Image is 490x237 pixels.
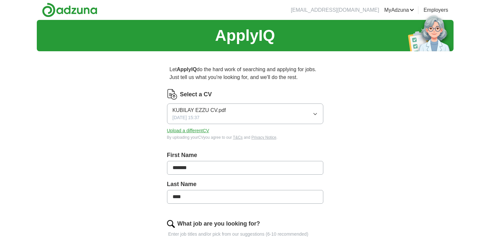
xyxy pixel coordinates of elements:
strong: ApplyIQ [177,67,197,72]
a: Privacy Notice [251,135,276,140]
img: search.png [167,220,175,228]
li: [EMAIL_ADDRESS][DOMAIN_NAME] [291,6,379,14]
img: CV Icon [167,89,177,100]
h1: ApplyIQ [215,24,275,47]
label: Last Name [167,180,323,189]
span: KUBILAY EZZU CV.pdf [173,106,226,114]
label: What job are you looking for? [177,219,260,228]
p: Let do the hard work of searching and applying for jobs. Just tell us what you're looking for, an... [167,63,323,84]
button: Upload a differentCV [167,127,209,134]
button: KUBILAY EZZU CV.pdf[DATE] 15:37 [167,103,323,124]
div: By uploading your CV you agree to our and . [167,134,323,140]
a: Employers [424,6,448,14]
span: [DATE] 15:37 [173,114,200,121]
img: Adzuna logo [42,3,97,17]
a: MyAdzuna [384,6,414,14]
a: T&Cs [233,135,243,140]
label: First Name [167,151,323,160]
label: Select a CV [180,90,212,99]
